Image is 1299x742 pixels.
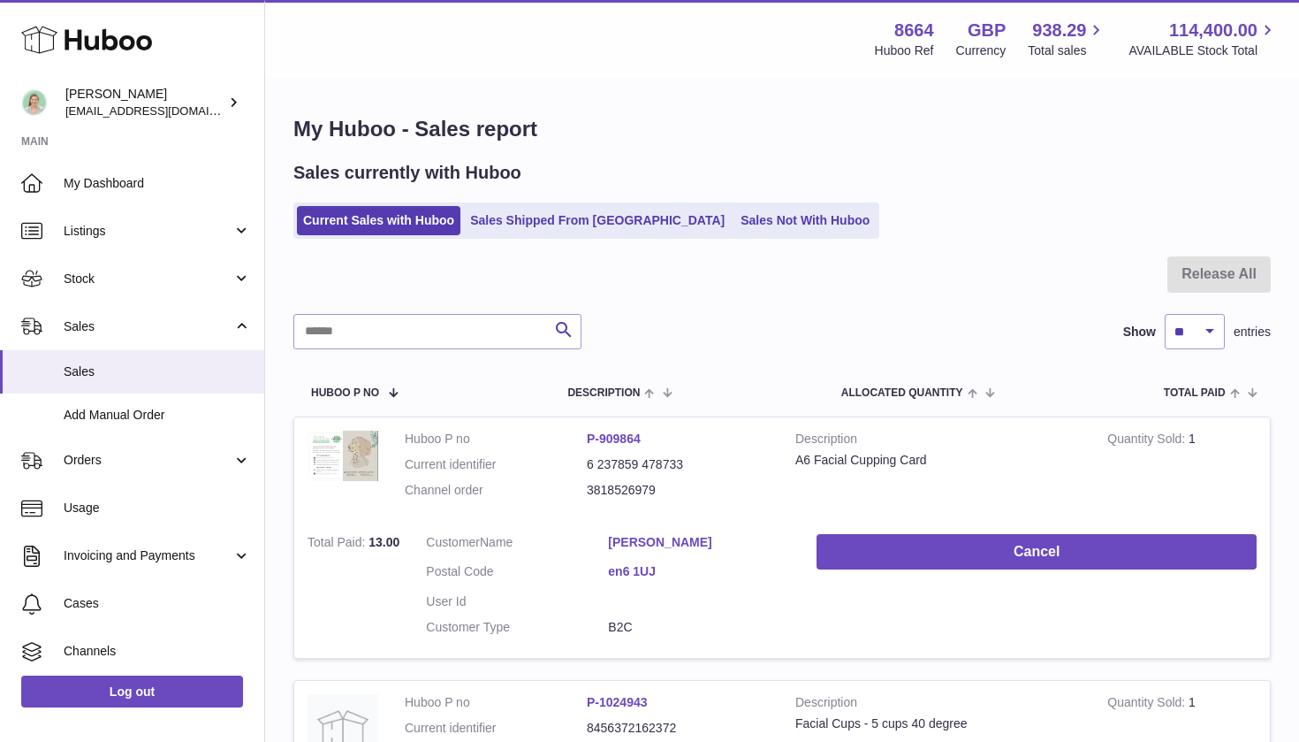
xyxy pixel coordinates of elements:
[426,535,480,549] span: Customer
[293,161,521,185] h2: Sales currently with Huboo
[426,619,608,636] dt: Customer Type
[426,593,608,610] dt: User Id
[405,720,587,737] dt: Current identifier
[1028,42,1106,59] span: Total sales
[795,431,1081,452] strong: Description
[64,643,251,660] span: Channels
[1128,19,1278,59] a: 114,400.00 AVAILABLE Stock Total
[1164,387,1226,399] span: Total paid
[65,103,260,118] span: [EMAIL_ADDRESS][DOMAIN_NAME]
[817,534,1257,570] button: Cancel
[841,387,963,399] span: ALLOCATED Quantity
[795,452,1081,469] div: A6 Facial Cupping Card
[1123,324,1156,340] label: Show
[587,720,769,737] dd: 8456372162372
[64,595,251,612] span: Cases
[21,676,243,708] a: Log out
[64,271,232,287] span: Stock
[875,42,934,59] div: Huboo Ref
[1234,324,1271,340] span: entries
[956,42,1007,59] div: Currency
[64,547,232,564] span: Invoicing and Payments
[426,563,608,585] dt: Postal Code
[368,535,399,549] span: 13.00
[734,206,876,235] a: Sales Not With Huboo
[795,694,1081,715] strong: Description
[64,452,232,469] span: Orders
[21,89,48,116] img: hello@thefacialcuppingexpert.com
[297,206,460,235] a: Current Sales with Huboo
[1107,432,1189,450] strong: Quantity Sold
[64,500,251,516] span: Usage
[64,407,251,424] span: Add Manual Order
[405,694,587,711] dt: Huboo P no
[293,115,1271,143] h1: My Huboo - Sales report
[608,563,790,580] a: en6 1UJ
[405,456,587,473] dt: Current identifier
[587,432,641,446] a: P-909864
[587,695,648,709] a: P-1024943
[426,534,608,555] dt: Name
[894,19,934,42] strong: 8664
[311,387,379,399] span: Huboo P no
[464,206,731,235] a: Sales Shipped From [GEOGRAPHIC_DATA]
[1128,42,1278,59] span: AVAILABLE Stock Total
[1107,695,1189,714] strong: Quantity Sold
[64,175,251,192] span: My Dashboard
[795,715,1081,732] div: Facial Cups - 5 cups 40 degree
[64,223,232,240] span: Listings
[65,86,224,119] div: [PERSON_NAME]
[1169,19,1257,42] span: 114,400.00
[587,456,769,473] dd: 6 237859 478733
[608,534,790,551] a: [PERSON_NAME]
[608,619,790,636] dd: B2C
[567,387,640,399] span: Description
[968,19,1006,42] strong: GBP
[308,431,378,481] img: 86641701929898.png
[64,363,251,380] span: Sales
[1094,417,1270,521] td: 1
[1028,19,1106,59] a: 938.29 Total sales
[308,535,368,554] strong: Total Paid
[587,482,769,499] dd: 3818526979
[405,482,587,499] dt: Channel order
[405,431,587,447] dt: Huboo P no
[1032,19,1086,42] span: 938.29
[64,318,232,335] span: Sales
